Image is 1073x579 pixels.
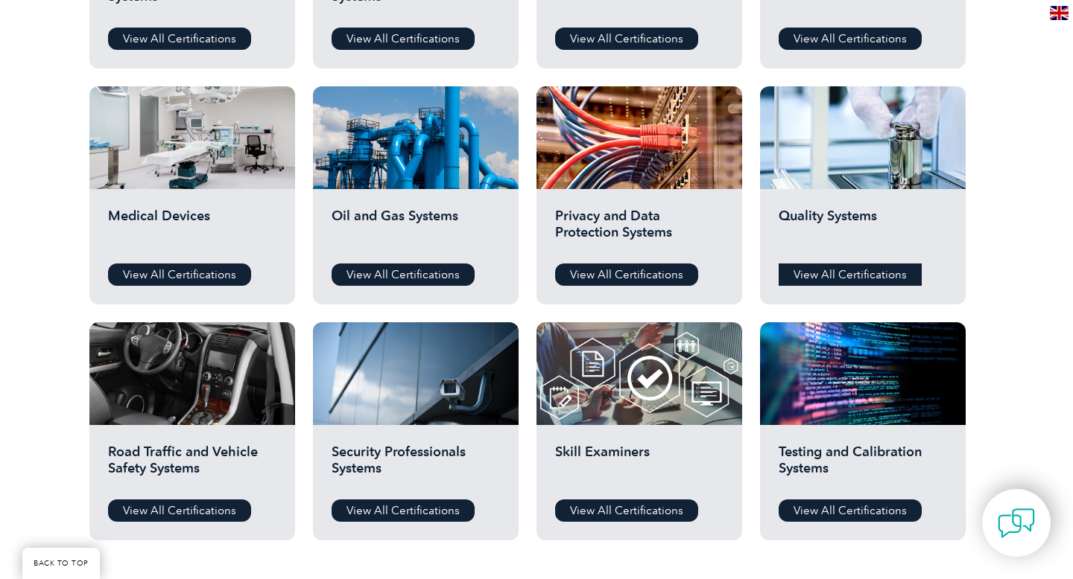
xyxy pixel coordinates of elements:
img: en [1050,6,1069,20]
h2: Security Professionals Systems [332,444,500,488]
h2: Privacy and Data Protection Systems [555,208,724,252]
a: View All Certifications [108,263,251,286]
a: View All Certifications [332,263,475,286]
a: View All Certifications [555,499,698,522]
h2: Skill Examiners [555,444,724,488]
img: contact-chat.png [998,505,1035,542]
h2: Oil and Gas Systems [332,208,500,252]
h2: Testing and Calibration Systems [779,444,947,488]
h2: Quality Systems [779,208,947,252]
a: View All Certifications [332,499,475,522]
a: View All Certifications [555,263,698,286]
h2: Medical Devices [108,208,276,252]
a: View All Certifications [779,28,922,50]
a: View All Certifications [779,263,922,286]
a: View All Certifications [779,499,922,522]
a: View All Certifications [108,28,251,50]
a: View All Certifications [555,28,698,50]
a: View All Certifications [332,28,475,50]
a: View All Certifications [108,499,251,522]
h2: Road Traffic and Vehicle Safety Systems [108,444,276,488]
a: BACK TO TOP [22,548,100,579]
